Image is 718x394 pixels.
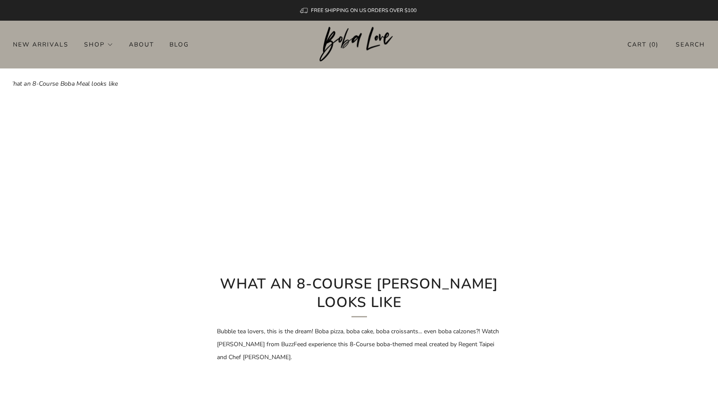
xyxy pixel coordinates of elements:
span: FREE SHIPPING ON US ORDERS OVER $100 [311,7,417,14]
img: Boba Love [320,27,398,62]
a: New Arrivals [13,37,69,51]
a: Shop [84,37,113,51]
a: Cart [627,37,658,52]
a: Search [676,37,705,52]
a: About [129,37,154,51]
h1: What an 8-Course [PERSON_NAME] looks like [217,275,502,317]
img: What an 8-Course Boba Meal looks like [13,81,705,292]
p: Bubble tea lovers, this is the dream! Boba pizza, boba cake, boba croissants... even boba calzone... [217,325,502,364]
a: Blog [169,37,189,51]
items-count: 0 [652,40,656,49]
